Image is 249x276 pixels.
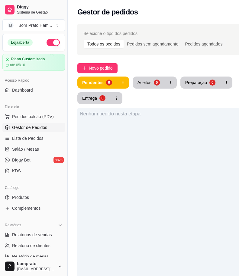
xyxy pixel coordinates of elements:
button: Entrega0 [77,92,110,104]
span: plus [82,66,86,70]
div: 0 [209,80,215,86]
a: KDS [2,166,65,176]
div: 0 [106,80,112,86]
div: Bom Prato Ham ... [18,22,52,28]
div: 0 [99,95,105,101]
div: Pendentes [82,80,104,86]
span: Relatórios [5,223,21,227]
div: Loja aberta [8,39,33,46]
button: Pendentes0 [77,77,117,89]
div: Catálogo [2,183,65,193]
div: Aceitos [137,80,151,86]
button: bomprato[EMAIL_ADDRESS][DOMAIN_NAME] [2,259,65,274]
div: 0 [154,80,160,86]
span: Lista de Pedidos [12,135,44,141]
div: Dia a dia [2,102,65,112]
article: até 05/10 [10,63,25,67]
a: Gestor de Pedidos [2,123,65,132]
a: Plano Customizadoaté 05/10 [2,54,65,71]
a: Complementos [2,203,65,213]
span: Relatórios de vendas [12,232,52,238]
span: Salão / Mesas [12,146,39,152]
span: Dashboard [12,87,33,93]
span: KDS [12,168,21,174]
a: Produtos [2,193,65,202]
a: Diggy Botnovo [2,155,65,165]
span: B [8,22,14,28]
div: Todos os pedidos [84,40,124,48]
span: Relatório de mesas [12,253,49,259]
div: Preparação [185,80,207,86]
span: bomprato [17,261,55,267]
a: Relatório de mesas [2,252,65,261]
button: Aceitos0 [133,77,165,89]
button: Novo pedido [77,63,118,73]
button: Alterar Status [47,39,60,46]
span: [EMAIL_ADDRESS][DOMAIN_NAME] [17,267,55,271]
a: Dashboard [2,85,65,95]
span: Gestor de Pedidos [12,124,47,130]
span: Relatório de clientes [12,243,50,249]
div: Pedidos sem agendamento [124,40,182,48]
span: Pedidos balcão (PDV) [12,114,54,120]
span: Sistema de Gestão [17,10,63,15]
span: Produtos [12,194,29,200]
a: Relatório de clientes [2,241,65,250]
a: Lista de Pedidos [2,133,65,143]
span: Complementos [12,205,40,211]
article: Plano Customizado [11,57,45,61]
button: Pedidos balcão (PDV) [2,112,65,121]
div: Entrega [82,95,97,101]
button: Preparação0 [180,77,220,89]
span: Diggy Bot [12,157,31,163]
span: Selecione o tipo dos pedidos [83,30,137,37]
h2: Gestor de pedidos [77,7,138,17]
a: Salão / Mesas [2,144,65,154]
a: DiggySistema de Gestão [2,2,65,17]
a: Relatórios de vendas [2,230,65,240]
div: Nenhum pedido nesta etapa [80,110,237,118]
span: Novo pedido [89,65,113,71]
div: Pedidos agendados [182,40,226,48]
div: Acesso Rápido [2,76,65,85]
button: Select a team [2,19,65,31]
span: Diggy [17,5,63,10]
